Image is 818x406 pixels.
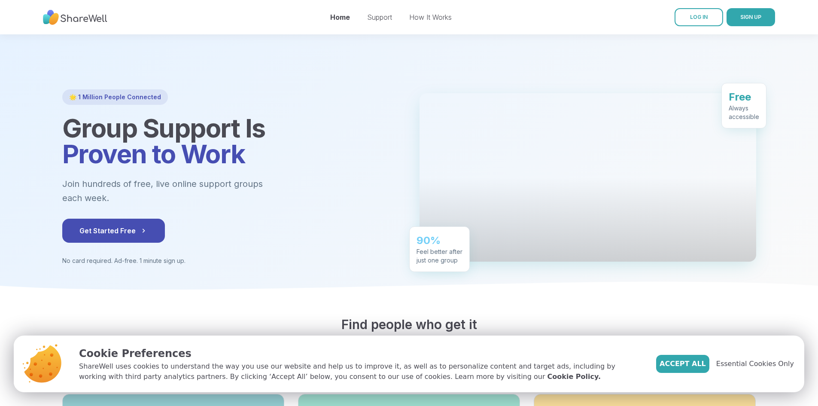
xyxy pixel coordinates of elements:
[690,14,708,20] span: LOG IN
[729,102,759,119] div: Always accessible
[675,8,723,26] a: LOG IN
[330,13,350,21] a: Home
[417,246,462,263] div: Feel better after just one group
[62,256,399,265] p: No card required. Ad-free. 1 minute sign up.
[716,359,794,369] span: Essential Cookies Only
[409,13,452,21] a: How It Works
[79,346,642,361] p: Cookie Preferences
[62,138,245,169] span: Proven to Work
[367,13,392,21] a: Support
[740,14,761,20] span: SIGN UP
[62,317,756,332] h2: Find people who get it
[62,89,168,105] div: 🌟 1 Million People Connected
[79,361,642,382] p: ShareWell uses cookies to understand the way you use our website and help us to improve it, as we...
[43,6,107,29] img: ShareWell Nav Logo
[62,219,165,243] button: Get Started Free
[729,89,759,102] div: Free
[62,177,310,205] p: Join hundreds of free, live online support groups each week.
[727,8,775,26] button: SIGN UP
[62,115,399,167] h1: Group Support Is
[656,355,709,373] button: Accept All
[547,372,601,382] a: Cookie Policy.
[79,226,148,236] span: Get Started Free
[417,232,462,246] div: 90%
[660,359,706,369] span: Accept All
